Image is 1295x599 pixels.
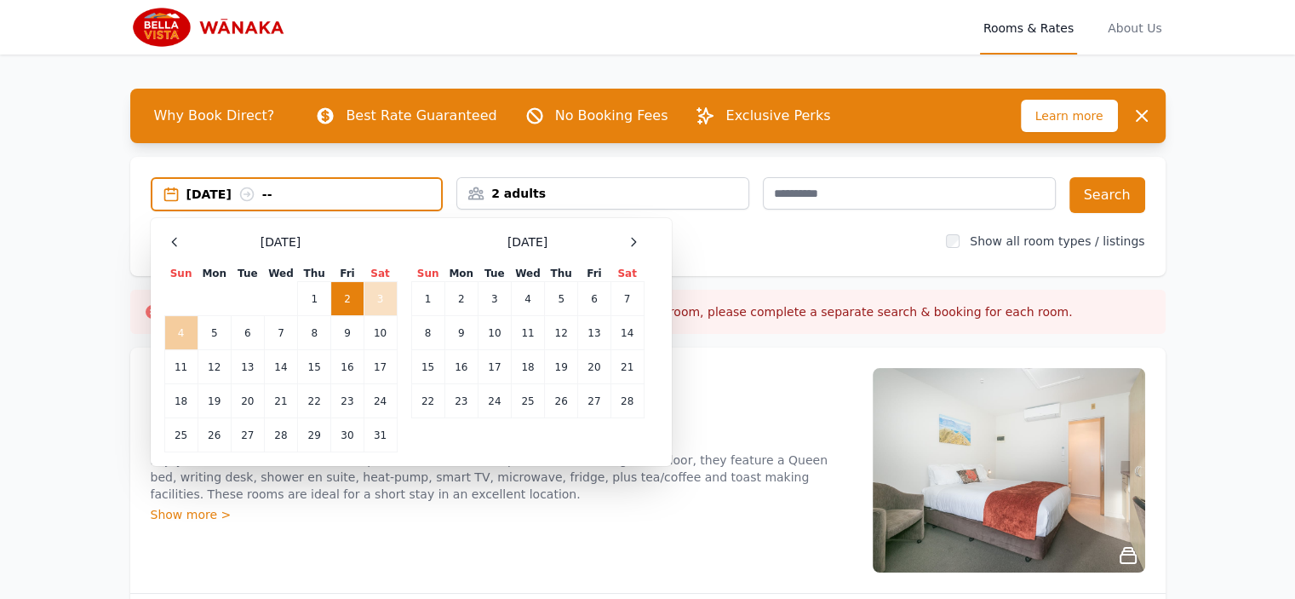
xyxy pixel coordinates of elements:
td: 11 [164,350,198,384]
td: 7 [610,282,644,316]
th: Sun [411,266,444,282]
td: 16 [444,350,478,384]
p: No Booking Fees [555,106,668,126]
td: 22 [411,384,444,418]
td: 30 [331,418,364,452]
td: 11 [511,316,544,350]
td: 24 [478,384,511,418]
td: 29 [298,418,331,452]
td: 14 [264,350,297,384]
td: 6 [231,316,264,350]
td: 26 [198,418,231,452]
td: 8 [411,316,444,350]
th: Fri [331,266,364,282]
th: Wed [264,266,297,282]
td: 3 [478,282,511,316]
td: 6 [578,282,610,316]
span: [DATE] [261,233,301,251]
td: 10 [364,316,397,350]
label: Show all room types / listings [970,234,1144,248]
td: 23 [331,384,364,418]
td: 7 [264,316,297,350]
div: Show more > [151,506,852,523]
td: 12 [198,350,231,384]
th: Thu [545,266,578,282]
td: 1 [298,282,331,316]
td: 13 [231,350,264,384]
th: Mon [444,266,478,282]
p: Exclusive Perks [725,106,830,126]
th: Sun [164,266,198,282]
th: Wed [511,266,544,282]
p: Best Rate Guaranteed [346,106,496,126]
td: 21 [610,350,644,384]
td: 17 [364,350,397,384]
button: Search [1069,177,1145,213]
p: Enjoy mountain views from our Compact Studios. Located upstairs and on the ground floor, they fea... [151,452,852,503]
th: Mon [198,266,231,282]
td: 19 [198,384,231,418]
th: Tue [231,266,264,282]
td: 14 [610,316,644,350]
td: 28 [610,384,644,418]
td: 4 [511,282,544,316]
span: [DATE] [507,233,547,251]
td: 17 [478,350,511,384]
td: 9 [444,316,478,350]
td: 27 [578,384,610,418]
td: 21 [264,384,297,418]
td: 3 [364,282,397,316]
td: 24 [364,384,397,418]
td: 27 [231,418,264,452]
td: 23 [444,384,478,418]
span: Why Book Direct? [140,99,289,133]
td: 5 [198,316,231,350]
th: Tue [478,266,511,282]
td: 22 [298,384,331,418]
td: 13 [578,316,610,350]
td: 5 [545,282,578,316]
td: 2 [331,282,364,316]
div: [DATE] -- [186,186,442,203]
td: 8 [298,316,331,350]
td: 1 [411,282,444,316]
td: 12 [545,316,578,350]
th: Sat [364,266,397,282]
td: 25 [164,418,198,452]
td: 20 [578,350,610,384]
td: 15 [411,350,444,384]
img: Bella Vista Wanaka [130,7,295,48]
td: 2 [444,282,478,316]
td: 31 [364,418,397,452]
td: 28 [264,418,297,452]
th: Sat [610,266,644,282]
td: 18 [164,384,198,418]
td: 15 [298,350,331,384]
td: 16 [331,350,364,384]
td: 18 [511,350,544,384]
span: Learn more [1021,100,1118,132]
td: 26 [545,384,578,418]
td: 10 [478,316,511,350]
td: 19 [545,350,578,384]
th: Thu [298,266,331,282]
td: 4 [164,316,198,350]
div: 2 adults [457,185,748,202]
th: Fri [578,266,610,282]
td: 9 [331,316,364,350]
td: 20 [231,384,264,418]
td: 25 [511,384,544,418]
